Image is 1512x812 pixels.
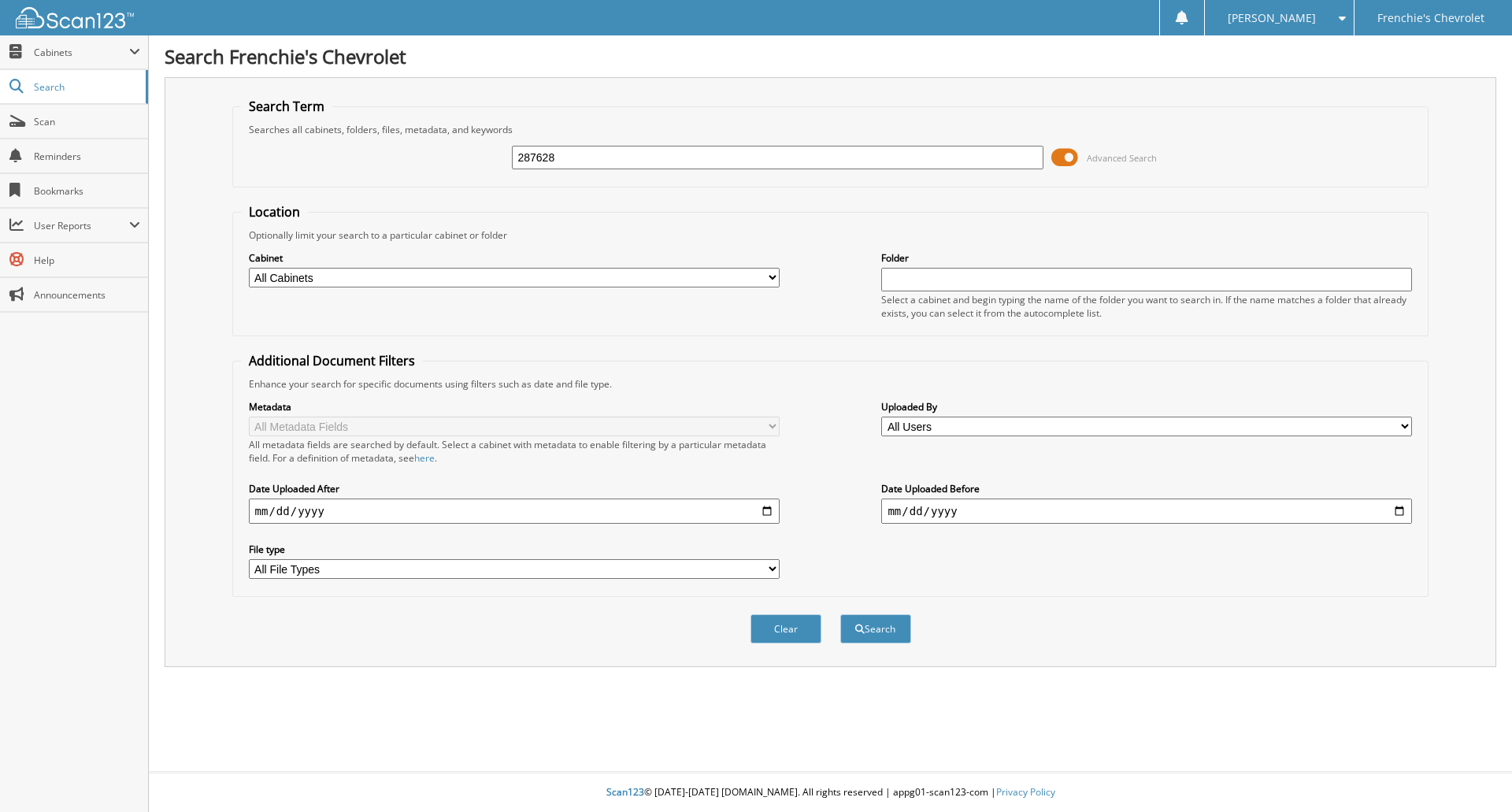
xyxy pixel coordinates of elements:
label: Cabinet [249,251,780,265]
img: scan123-logo-white.svg [16,7,134,28]
input: end [881,499,1412,524]
label: Folder [881,251,1412,265]
div: © [DATE]-[DATE] [DOMAIN_NAME]. All rights reserved | appg01-scan123-com | [149,773,1512,812]
button: Search [840,614,911,643]
span: Announcements [34,288,140,302]
span: Search [34,80,138,94]
span: Reminders [34,150,140,163]
label: Metadata [249,400,780,413]
legend: Location [241,203,308,221]
span: User Reports [34,219,129,232]
label: Date Uploaded Before [881,482,1412,495]
span: Bookmarks [34,184,140,198]
div: Optionally limit your search to a particular cabinet or folder [241,228,1421,242]
span: Advanced Search [1087,152,1157,164]
label: File type [249,543,780,556]
iframe: Chat Widget [1433,736,1512,812]
legend: Additional Document Filters [241,352,423,369]
a: Privacy Policy [996,785,1055,799]
legend: Search Term [241,98,332,115]
div: Enhance your search for specific documents using filters such as date and file type. [241,377,1421,391]
span: [PERSON_NAME] [1228,13,1316,23]
input: start [249,499,780,524]
label: Date Uploaded After [249,482,780,495]
span: Scan123 [606,785,644,799]
div: All metadata fields are searched by default. Select a cabinet with metadata to enable filtering b... [249,438,780,465]
span: Frenchie's Chevrolet [1377,13,1484,23]
span: Scan [34,115,140,128]
span: Cabinets [34,46,129,59]
a: here [414,451,435,465]
div: Select a cabinet and begin typing the name of the folder you want to search in. If the name match... [881,293,1412,320]
div: Searches all cabinets, folders, files, metadata, and keywords [241,123,1421,136]
button: Clear [750,614,821,643]
span: Help [34,254,140,267]
label: Uploaded By [881,400,1412,413]
h1: Search Frenchie's Chevrolet [165,43,1496,69]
